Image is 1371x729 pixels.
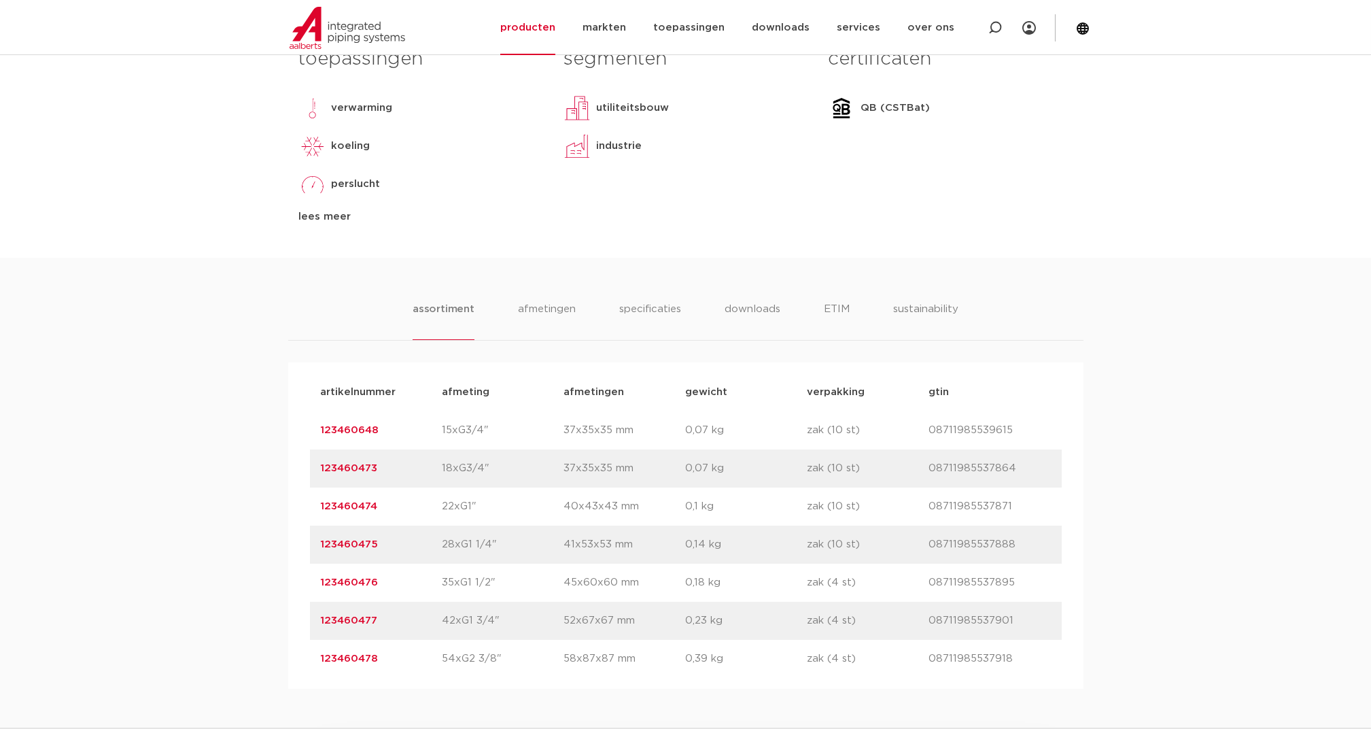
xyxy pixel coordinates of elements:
[564,422,686,439] p: 37x35x35 mm
[686,613,808,629] p: 0,23 kg
[686,498,808,515] p: 0,1 kg
[321,384,442,401] p: artikelnummer
[725,301,780,340] li: downloads
[442,575,564,591] p: 35xG1 1/2"
[332,138,370,154] p: koeling
[321,615,378,626] a: 123460477
[564,613,686,629] p: 52x67x67 mm
[321,654,379,664] a: 123460478
[442,422,564,439] p: 15xG3/4"
[686,537,808,553] p: 0,14 kg
[808,537,929,553] p: zak (10 st)
[332,100,393,116] p: verwarming
[808,422,929,439] p: zak (10 st)
[686,460,808,477] p: 0,07 kg
[413,301,474,340] li: assortiment
[686,651,808,667] p: 0,39 kg
[596,100,669,116] p: utiliteitsbouw
[808,613,929,629] p: zak (4 st)
[929,422,1051,439] p: 08711985539615
[808,460,929,477] p: zak (10 st)
[518,301,576,340] li: afmetingen
[619,301,681,340] li: specificaties
[564,460,686,477] p: 37x35x35 mm
[442,498,564,515] p: 22xG1"
[824,301,850,340] li: ETIM
[299,95,326,122] img: verwarming
[808,651,929,667] p: zak (4 st)
[929,498,1051,515] p: 08711985537871
[564,651,686,667] p: 58x87x87 mm
[563,46,808,73] h3: segmenten
[686,384,808,401] p: gewicht
[442,384,564,401] p: afmeting
[929,651,1051,667] p: 08711985537918
[686,575,808,591] p: 0,18 kg
[929,460,1051,477] p: 08711985537864
[442,460,564,477] p: 18xG3/4"
[299,209,543,225] div: lees meer
[442,537,564,553] p: 28xG1 1/4"
[299,171,326,198] img: perslucht
[808,384,929,401] p: verpakking
[929,575,1051,591] p: 08711985537895
[861,100,930,116] p: QB (CSTBat)
[893,301,958,340] li: sustainability
[563,133,591,160] img: industrie
[564,498,686,515] p: 40x43x43 mm
[929,384,1051,401] p: gtin
[929,537,1051,553] p: 08711985537888
[321,539,379,549] a: 123460475
[929,613,1051,629] p: 08711985537901
[299,46,543,73] h3: toepassingen
[332,176,381,192] p: perslucht
[321,577,379,588] a: 123460476
[828,95,855,122] img: QB (CSTBat)
[596,138,642,154] p: industrie
[321,501,378,511] a: 123460474
[564,575,686,591] p: 45x60x60 mm
[321,463,378,473] a: 123460473
[299,133,326,160] img: koeling
[808,498,929,515] p: zak (10 st)
[321,425,379,435] a: 123460648
[828,46,1072,73] h3: certificaten
[564,384,686,401] p: afmetingen
[563,95,591,122] img: utiliteitsbouw
[442,651,564,667] p: 54xG2 3/8"
[564,537,686,553] p: 41x53x53 mm
[808,575,929,591] p: zak (4 st)
[686,422,808,439] p: 0,07 kg
[442,613,564,629] p: 42xG1 3/4"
